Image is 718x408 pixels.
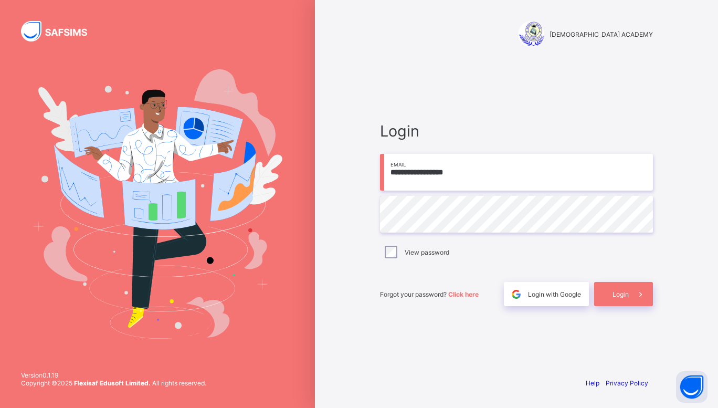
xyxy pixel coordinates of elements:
[613,290,629,298] span: Login
[21,21,100,41] img: SAFSIMS Logo
[586,379,599,387] a: Help
[676,371,708,403] button: Open asap
[448,290,479,298] a: Click here
[21,379,206,387] span: Copyright © 2025 All rights reserved.
[74,379,151,387] strong: Flexisaf Edusoft Limited.
[550,30,653,38] span: [DEMOGRAPHIC_DATA] ACADEMY
[405,248,449,256] label: View password
[510,288,522,300] img: google.396cfc9801f0270233282035f929180a.svg
[380,122,653,140] span: Login
[528,290,581,298] span: Login with Google
[380,290,479,298] span: Forgot your password?
[606,379,648,387] a: Privacy Policy
[33,69,282,338] img: Hero Image
[21,371,206,379] span: Version 0.1.19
